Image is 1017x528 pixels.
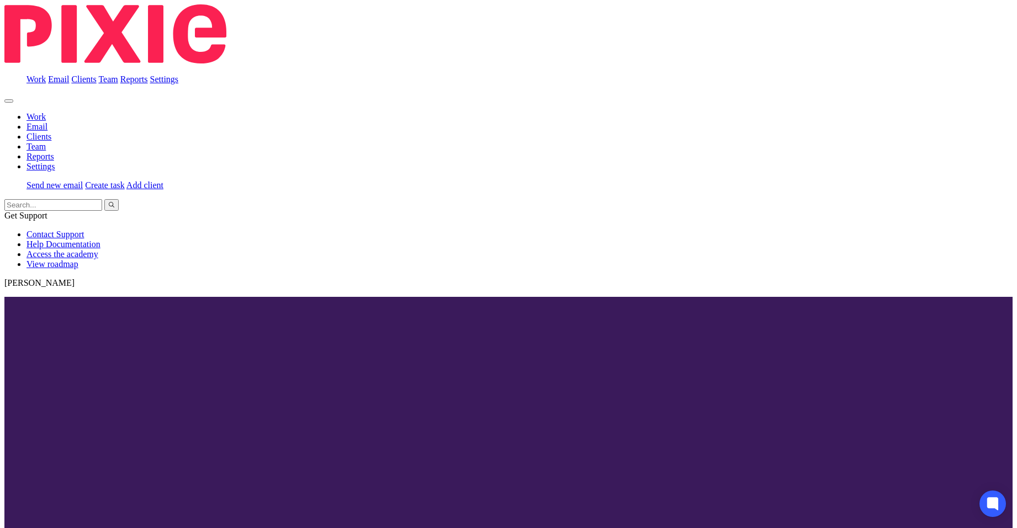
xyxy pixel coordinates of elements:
[27,142,46,151] a: Team
[27,122,47,131] a: Email
[27,152,54,161] a: Reports
[126,180,163,190] a: Add client
[71,74,96,84] a: Clients
[27,162,55,171] a: Settings
[27,180,83,190] a: Send new email
[120,74,148,84] a: Reports
[27,132,51,141] a: Clients
[27,112,46,121] a: Work
[4,211,47,220] span: Get Support
[27,74,46,84] a: Work
[98,74,118,84] a: Team
[4,278,1013,288] p: [PERSON_NAME]
[27,249,98,259] a: Access the academy
[4,199,102,211] input: Search
[85,180,125,190] a: Create task
[27,239,100,249] a: Help Documentation
[4,4,226,63] img: Pixie
[27,230,84,239] a: Contact Support
[27,259,78,269] a: View roadmap
[150,74,179,84] a: Settings
[104,199,119,211] button: Search
[48,74,69,84] a: Email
